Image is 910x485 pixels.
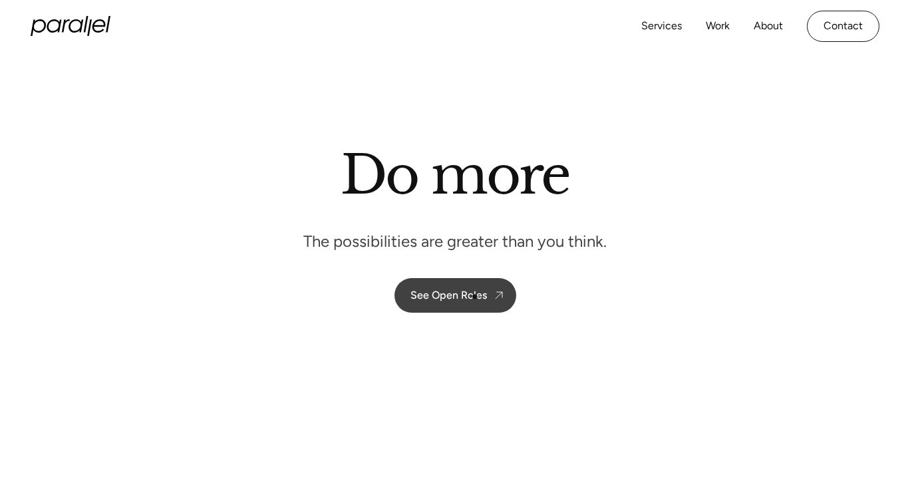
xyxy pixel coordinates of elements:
[754,17,783,36] a: About
[303,231,607,251] p: The possibilities are greater than you think.
[807,11,879,42] a: Contact
[31,16,110,36] a: home
[410,289,487,301] div: See Open Roles
[641,17,682,36] a: Services
[394,278,516,313] a: See Open Roles
[706,17,730,36] a: Work
[341,143,570,207] h1: Do more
